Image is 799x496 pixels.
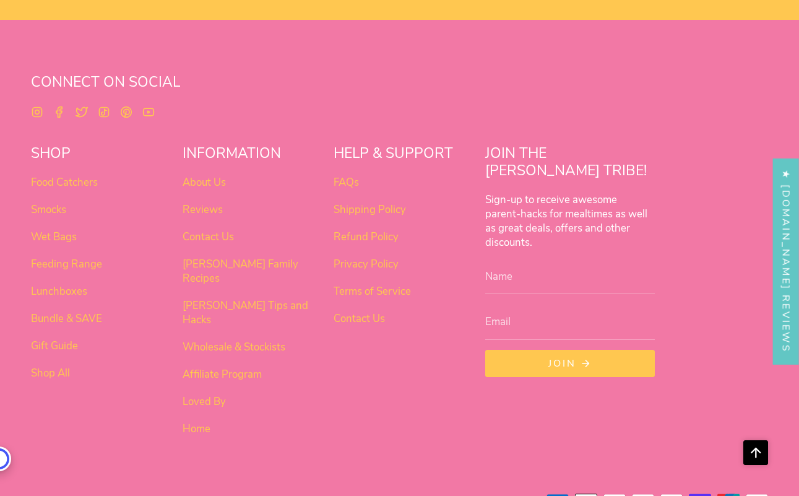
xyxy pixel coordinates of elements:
[31,202,66,217] a: Smocks
[31,175,98,189] a: Food Catchers
[334,145,465,168] h2: HELP & SUPPORT
[334,175,359,189] a: FAQs
[183,257,298,285] a: [PERSON_NAME] Family Recipes
[31,257,102,271] a: Feeding Range
[773,158,799,364] div: Click to open Judge.me floating reviews tab
[31,311,102,326] a: Bundle & SAVE
[183,340,285,354] a: Wholesale & Stockists
[334,311,385,326] a: Contact Us
[485,350,655,377] button: Join
[183,298,308,327] a: [PERSON_NAME] Tips and Hacks
[334,230,399,244] a: Refund Policy
[31,74,768,97] h2: CONNECT ON SOCIAL
[183,394,226,409] a: Loved By
[548,357,577,370] span: Join
[31,284,87,298] a: Lunchboxes
[485,193,647,250] strong: Sign-up to receive awesome parent-hacks for mealtimes as well as great deals, offers and other di...
[183,175,226,189] a: About Us
[183,422,210,436] a: Home
[334,202,406,217] a: Shipping Policy
[334,284,411,298] a: Terms of Service
[31,339,78,353] a: Gift Guide
[31,145,163,168] h2: SHOP
[183,230,234,244] a: Contact Us
[485,145,655,185] h2: JOIN THE [PERSON_NAME] TRIBE!
[485,304,655,340] input: Email
[485,259,655,295] input: Name
[31,230,77,244] a: Wet Bags
[183,145,314,168] h2: INFORMATION
[31,366,70,380] a: Shop All
[183,367,262,381] a: Affiliate Program
[334,257,399,271] a: Privacy Policy
[183,202,223,217] a: Reviews
[743,440,768,465] button: Scroll to top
